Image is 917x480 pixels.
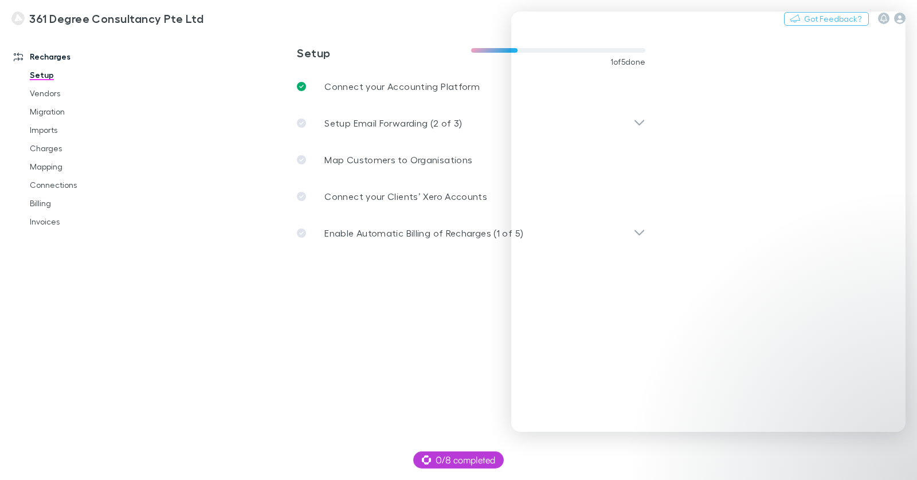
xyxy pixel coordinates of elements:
[878,441,906,469] iframe: Intercom live chat
[511,11,906,432] iframe: Intercom live chat
[18,176,143,194] a: Connections
[288,105,655,141] div: Setup Email Forwarding (2 of 3)
[288,141,655,178] a: Map Customers to Organisations
[18,194,143,213] a: Billing
[18,103,143,121] a: Migration
[324,80,480,93] p: Connect your Accounting Platform
[288,178,655,215] a: Connect your Clients’ Xero Accounts
[324,116,462,130] p: Setup Email Forwarding (2 of 3)
[288,215,655,251] div: Enable Automatic Billing of Recharges (1 of 5)
[18,139,143,158] a: Charges
[324,226,523,240] p: Enable Automatic Billing of Recharges (1 of 5)
[297,46,471,60] h3: Setup
[11,11,25,25] img: 361 Degree Consultancy Pte Ltd's Logo
[18,158,143,176] a: Mapping
[2,48,143,66] a: Recharges
[18,213,143,231] a: Invoices
[29,11,203,25] h3: 361 Degree Consultancy Pte Ltd
[18,66,143,84] a: Setup
[18,121,143,139] a: Imports
[288,68,655,105] a: Connect your Accounting Platform
[324,153,472,167] p: Map Customers to Organisations
[5,5,210,32] a: 361 Degree Consultancy Pte Ltd
[324,190,487,203] p: Connect your Clients’ Xero Accounts
[18,84,143,103] a: Vendors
